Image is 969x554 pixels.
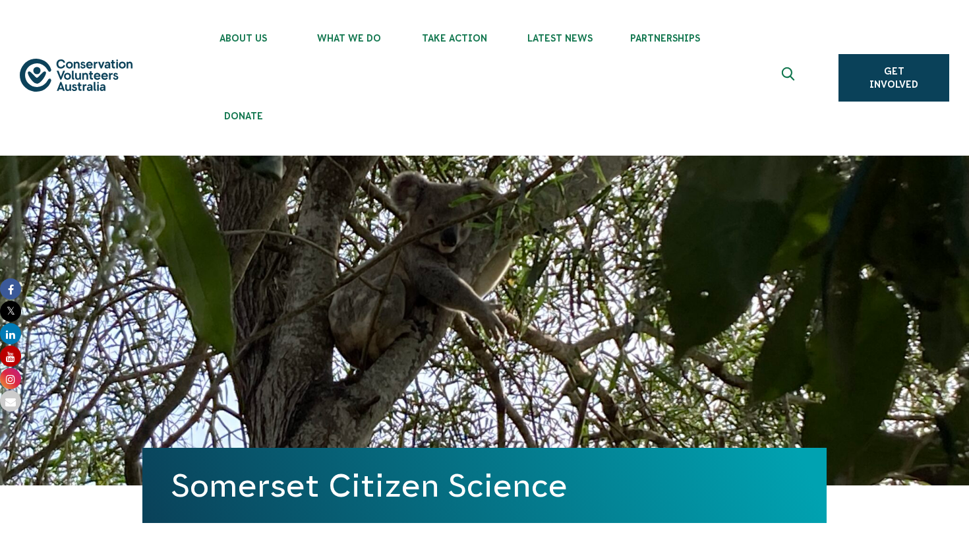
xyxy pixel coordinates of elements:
[774,62,806,94] button: Expand search box Close search box
[296,33,401,44] span: What We Do
[507,33,612,44] span: Latest News
[612,33,718,44] span: Partnerships
[838,54,949,102] a: Get Involved
[191,33,296,44] span: About Us
[171,468,798,503] h1: Somerset Citizen Science
[191,111,296,121] span: Donate
[401,33,507,44] span: Take Action
[782,67,798,88] span: Expand search box
[20,59,132,92] img: logo.svg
